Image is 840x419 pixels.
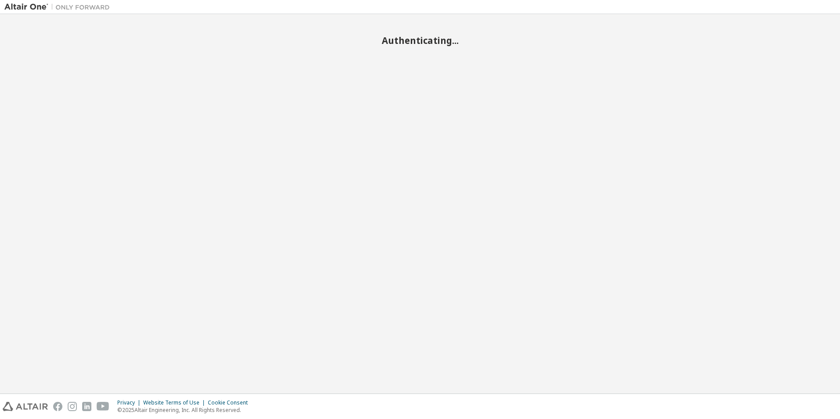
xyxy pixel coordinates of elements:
[3,402,48,411] img: altair_logo.svg
[117,406,253,414] p: © 2025 Altair Engineering, Inc. All Rights Reserved.
[97,402,109,411] img: youtube.svg
[117,399,143,406] div: Privacy
[53,402,62,411] img: facebook.svg
[143,399,208,406] div: Website Terms of Use
[208,399,253,406] div: Cookie Consent
[68,402,77,411] img: instagram.svg
[4,3,114,11] img: Altair One
[4,35,836,46] h2: Authenticating...
[82,402,91,411] img: linkedin.svg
